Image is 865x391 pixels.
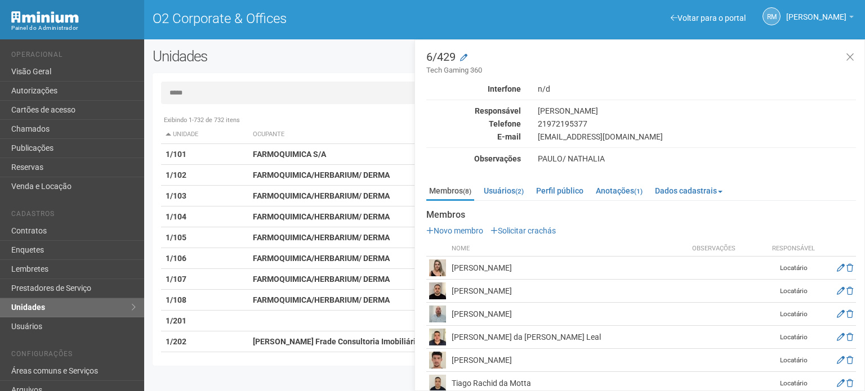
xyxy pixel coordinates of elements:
[846,356,853,365] a: Excluir membro
[529,119,864,129] div: 21972195377
[689,241,765,257] th: Observações
[429,259,446,276] img: user.png
[846,379,853,388] a: Excluir membro
[837,332,845,341] a: Editar membro
[533,182,586,199] a: Perfil público
[253,191,390,200] strong: FARMOQUIMICA/HERBARIUM/ DERMA
[11,350,136,362] li: Configurações
[449,326,689,349] td: [PERSON_NAME] da [PERSON_NAME] Leal
[529,154,864,164] div: PAULO/ NATHALIA
[11,210,136,222] li: Cadastros
[765,326,822,349] td: Locatário
[846,286,853,295] a: Excluir membro
[153,48,436,65] h2: Unidades
[529,132,864,142] div: [EMAIL_ADDRESS][DOMAIN_NAME]
[418,119,529,129] div: Telefone
[11,51,136,62] li: Operacional
[253,295,390,304] strong: FARMOQUIMICA/HERBARIUM/ DERMA
[153,11,496,26] h1: O2 Corporate & Offices
[449,280,689,303] td: [PERSON_NAME]
[166,275,186,284] strong: 1/107
[11,11,79,23] img: Minium
[253,254,390,263] strong: FARMOQUIMICA/HERBARIUM/ DERMA
[253,212,390,221] strong: FARMOQUIMICA/HERBARIUM/ DERMA
[166,212,186,221] strong: 1/104
[449,257,689,280] td: [PERSON_NAME]
[837,379,845,388] a: Editar membro
[837,356,845,365] a: Editar membro
[837,286,845,295] a: Editar membro
[529,84,864,94] div: n/d
[429,352,446,368] img: user.png
[634,187,643,195] small: (1)
[449,241,689,257] th: Nome
[418,84,529,94] div: Interfone
[449,303,689,326] td: [PERSON_NAME]
[426,65,856,75] small: Tech Gaming 360
[166,233,186,242] strong: 1/105
[449,349,689,372] td: [PERSON_NAME]
[418,132,529,142] div: E-mail
[11,23,136,33] div: Painel do Administrador
[593,182,645,199] a: Anotações(1)
[837,263,845,272] a: Editar membro
[786,2,846,21] span: Rogério Machado
[161,125,248,144] th: Unidade: activate to sort column descending
[253,275,390,284] strong: FARMOQUIMICA/HERBARIUM/ DERMA
[426,226,483,235] a: Novo membro
[837,309,845,318] a: Editar membro
[166,191,186,200] strong: 1/103
[846,332,853,341] a: Excluir membro
[166,150,186,159] strong: 1/101
[765,349,822,372] td: Locatário
[460,52,467,64] a: Modificar a unidade
[166,295,186,304] strong: 1/108
[253,233,390,242] strong: FARMOQUIMICA/HERBARIUM/ DERMA
[515,187,524,195] small: (2)
[429,305,446,322] img: user.png
[248,125,553,144] th: Ocupante: activate to sort column ascending
[765,241,822,257] th: Responsável
[166,254,186,263] strong: 1/106
[166,170,186,179] strong: 1/102
[253,337,420,346] strong: [PERSON_NAME] Frade Consultoria Imobiliária
[426,51,856,75] h3: 6/429
[166,337,186,346] strong: 1/202
[161,115,848,125] div: Exibindo 1-732 de 732 itens
[166,316,186,325] strong: 1/201
[418,106,529,116] div: Responsável
[765,257,822,280] td: Locatário
[253,170,390,179] strong: FARMOQUIMICA/HERBARIUM/ DERMA
[253,150,326,159] strong: FARMOQUIMICA S/A
[426,182,474,201] a: Membros(8)
[491,226,556,235] a: Solicitar crachás
[481,182,527,199] a: Usuários(2)
[429,329,446,345] img: user.png
[846,309,853,318] a: Excluir membro
[786,14,854,23] a: [PERSON_NAME]
[763,7,781,25] a: RM
[652,182,725,199] a: Dados cadastrais
[426,210,856,220] strong: Membros
[418,154,529,164] div: Observações
[463,187,471,195] small: (8)
[846,263,853,272] a: Excluir membro
[765,280,822,303] td: Locatário
[765,303,822,326] td: Locatário
[529,106,864,116] div: [PERSON_NAME]
[671,14,746,23] a: Voltar para o portal
[429,282,446,299] img: user.png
